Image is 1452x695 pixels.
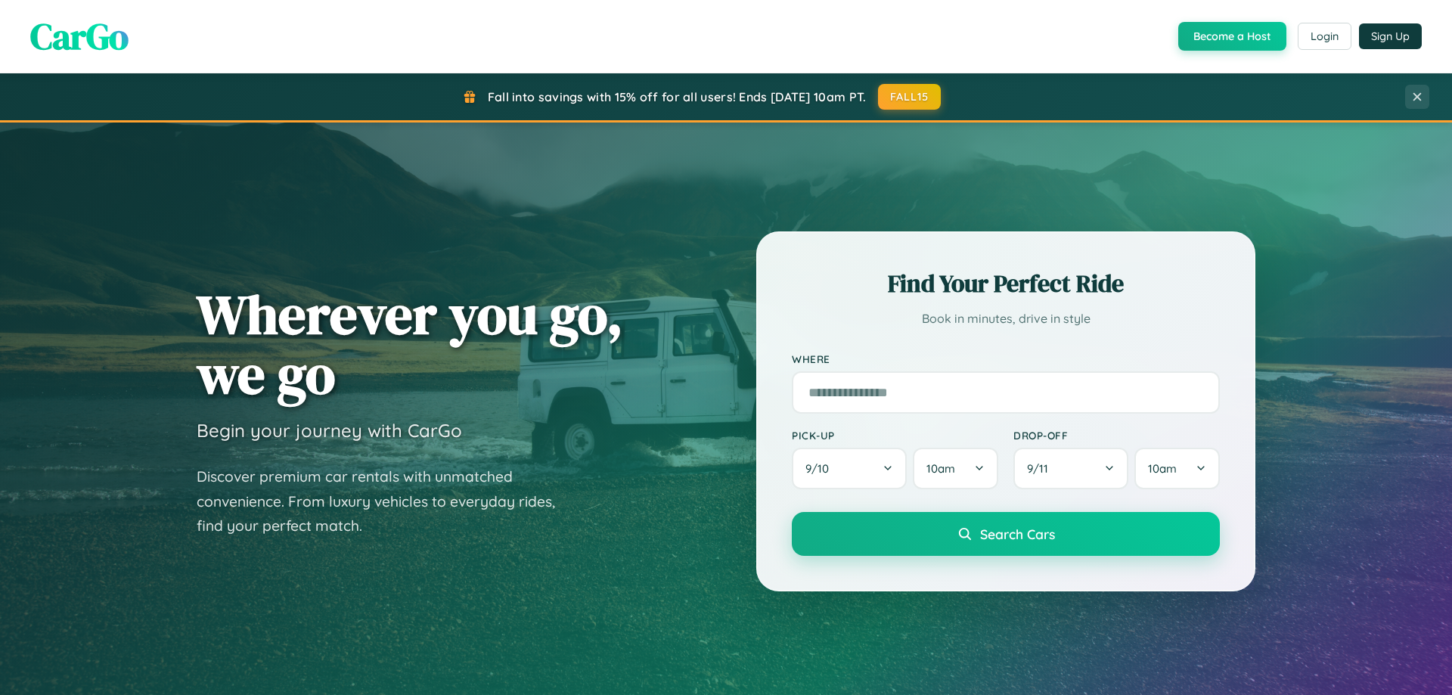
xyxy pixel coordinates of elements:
[1027,461,1056,476] span: 9 / 11
[792,448,907,489] button: 9/10
[792,308,1220,330] p: Book in minutes, drive in style
[792,512,1220,556] button: Search Cars
[1013,448,1128,489] button: 9/11
[1148,461,1177,476] span: 10am
[792,429,998,442] label: Pick-up
[792,352,1220,365] label: Where
[1134,448,1220,489] button: 10am
[197,464,575,538] p: Discover premium car rentals with unmatched convenience. From luxury vehicles to everyday rides, ...
[980,526,1055,542] span: Search Cars
[488,89,867,104] span: Fall into savings with 15% off for all users! Ends [DATE] 10am PT.
[913,448,998,489] button: 10am
[926,461,955,476] span: 10am
[1359,23,1422,49] button: Sign Up
[197,419,462,442] h3: Begin your journey with CarGo
[792,267,1220,300] h2: Find Your Perfect Ride
[30,11,129,61] span: CarGo
[805,461,836,476] span: 9 / 10
[1298,23,1351,50] button: Login
[1013,429,1220,442] label: Drop-off
[197,284,623,404] h1: Wherever you go, we go
[878,84,942,110] button: FALL15
[1178,22,1286,51] button: Become a Host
